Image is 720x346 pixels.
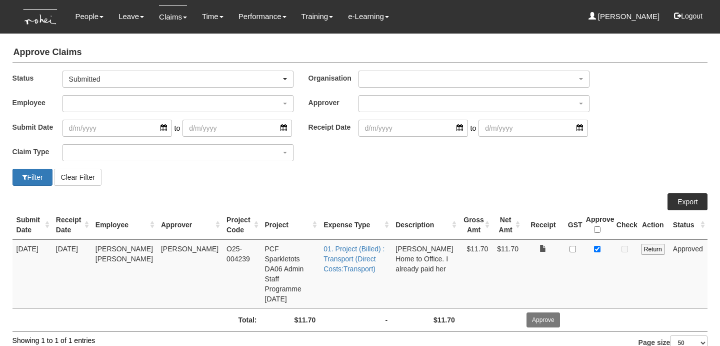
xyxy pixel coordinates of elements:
[391,239,459,308] td: [PERSON_NAME] Home to Office. I already paid her
[678,306,710,336] iframe: chat widget
[319,210,391,240] th: Expense Type : activate to sort column ascending
[157,210,222,240] th: Approver : activate to sort column ascending
[667,193,707,210] a: Export
[91,239,157,308] td: [PERSON_NAME] [PERSON_NAME]
[12,71,62,85] label: Status
[261,210,320,240] th: Project : activate to sort column ascending
[308,120,358,134] label: Receipt Date
[62,120,172,137] input: d/m/yyyy
[637,210,669,240] th: Action
[91,308,261,331] td: Total:
[669,239,708,308] td: Approved
[459,239,492,308] td: $11.70
[12,144,62,159] label: Claim Type
[12,169,52,186] button: Filter
[348,5,389,28] a: e-Learning
[238,5,286,28] a: Performance
[522,210,564,240] th: Receipt
[91,210,157,240] th: Employee : activate to sort column ascending
[588,5,660,28] a: [PERSON_NAME]
[12,210,52,240] th: Submit Date : activate to sort column ascending
[323,245,384,273] a: 01. Project (Billed) : Transport (Direct Costs:Transport)
[52,210,91,240] th: Receipt Date : activate to sort column ascending
[459,210,492,240] th: Gross Amt : activate to sort column ascending
[52,239,91,308] td: [DATE]
[478,120,588,137] input: d/m/yyyy
[526,312,560,327] input: Approve
[12,239,52,308] td: [DATE]
[301,5,333,28] a: Training
[358,120,468,137] input: d/m/yyyy
[669,210,708,240] th: Status : activate to sort column ascending
[612,210,637,240] th: Check
[159,5,187,29] a: Claims
[261,239,320,308] td: PCF Sparkletots DA06 Admin Staff Programme [DATE]
[12,43,708,63] h4: Approve Claims
[69,74,281,84] div: Submitted
[12,95,62,110] label: Employee
[157,239,222,308] td: [PERSON_NAME]
[641,244,665,255] input: Return
[222,239,260,308] td: O25-004239
[308,71,358,85] label: Organisation
[182,120,292,137] input: d/m/yyyy
[468,120,479,137] span: to
[308,95,358,110] label: Approver
[75,5,103,28] a: People
[261,308,320,331] td: $11.70
[202,5,223,28] a: Time
[319,308,391,331] td: -
[172,120,183,137] span: to
[667,4,709,28] button: Logout
[564,210,582,240] th: GST
[54,169,101,186] button: Clear Filter
[582,210,612,240] th: Approve
[118,5,144,28] a: Leave
[492,210,522,240] th: Net Amt : activate to sort column ascending
[12,120,62,134] label: Submit Date
[222,210,260,240] th: Project Code : activate to sort column ascending
[62,71,293,88] button: Submitted
[391,210,459,240] th: Description : activate to sort column ascending
[492,239,522,308] td: $11.70
[391,308,459,331] td: $11.70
